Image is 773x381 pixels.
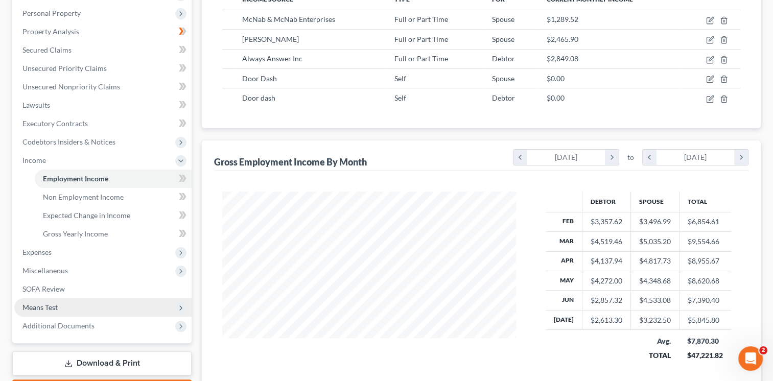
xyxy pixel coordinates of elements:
[492,15,514,23] span: Spouse
[35,225,192,243] a: Gross Yearly Income
[35,206,192,225] a: Expected Change in Income
[679,291,731,310] td: $7,390.40
[591,295,622,305] div: $2,857.32
[43,229,108,238] span: Gross Yearly Income
[759,346,767,354] span: 2
[22,119,88,128] span: Executory Contracts
[738,346,763,371] iframe: Intercom live chat
[242,74,277,83] span: Door Dash
[22,248,52,256] span: Expenses
[734,150,748,165] i: chevron_right
[582,192,630,212] th: Debtor
[591,315,622,325] div: $2,613.30
[679,271,731,291] td: $8,620.68
[394,54,448,63] span: Full or Part Time
[605,150,619,165] i: chevron_right
[394,35,448,43] span: Full or Part Time
[22,27,79,36] span: Property Analysis
[43,193,124,201] span: Non Employment Income
[492,54,515,63] span: Debtor
[679,212,731,231] td: $6,854.61
[639,336,671,346] div: Avg.
[14,280,192,298] a: SOFA Review
[687,336,723,346] div: $7,870.30
[679,232,731,251] td: $9,554.66
[547,93,565,102] span: $0.00
[14,41,192,59] a: Secured Claims
[639,315,671,325] div: $3,232.50
[22,266,68,275] span: Miscellaneous
[639,295,671,305] div: $4,533.08
[679,192,731,212] th: Total
[394,15,448,23] span: Full or Part Time
[630,192,679,212] th: Spouse
[35,188,192,206] a: Non Employment Income
[35,170,192,188] a: Employment Income
[679,251,731,271] td: $8,955.67
[22,9,81,17] span: Personal Property
[591,256,622,266] div: $4,137.94
[492,35,514,43] span: Spouse
[394,93,406,102] span: Self
[22,101,50,109] span: Lawsuits
[591,217,622,227] div: $3,357.62
[627,152,634,162] span: to
[546,212,582,231] th: Feb
[22,137,115,146] span: Codebtors Insiders & Notices
[22,284,65,293] span: SOFA Review
[657,150,735,165] div: [DATE]
[643,150,657,165] i: chevron_left
[14,96,192,114] a: Lawsuits
[639,350,671,361] div: TOTAL
[687,350,723,361] div: $47,221.82
[14,114,192,133] a: Executory Contracts
[639,256,671,266] div: $4,817.73
[546,251,582,271] th: Apr
[527,150,605,165] div: [DATE]
[591,236,622,247] div: $4,519.46
[639,236,671,247] div: $5,035.20
[513,150,527,165] i: chevron_left
[547,35,578,43] span: $2,465.90
[492,93,515,102] span: Debtor
[546,310,582,329] th: [DATE]
[639,276,671,286] div: $4,348.68
[43,174,108,183] span: Employment Income
[547,15,578,23] span: $1,289.52
[242,35,299,43] span: [PERSON_NAME]
[546,291,582,310] th: Jun
[14,22,192,41] a: Property Analysis
[639,217,671,227] div: $3,496.99
[22,303,58,312] span: Means Test
[547,74,565,83] span: $0.00
[22,156,46,164] span: Income
[492,74,514,83] span: Spouse
[546,271,582,291] th: May
[546,232,582,251] th: Mar
[14,78,192,96] a: Unsecured Nonpriority Claims
[591,276,622,286] div: $4,272.00
[394,74,406,83] span: Self
[22,45,72,54] span: Secured Claims
[22,321,95,330] span: Additional Documents
[14,59,192,78] a: Unsecured Priority Claims
[242,54,302,63] span: Always Answer Inc
[242,15,335,23] span: McNab & McNab Enterprises
[547,54,578,63] span: $2,849.08
[214,156,367,168] div: Gross Employment Income By Month
[679,310,731,329] td: $5,845.80
[22,64,107,73] span: Unsecured Priority Claims
[22,82,120,91] span: Unsecured Nonpriority Claims
[242,93,275,102] span: Door dash
[43,211,130,220] span: Expected Change in Income
[12,351,192,375] a: Download & Print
